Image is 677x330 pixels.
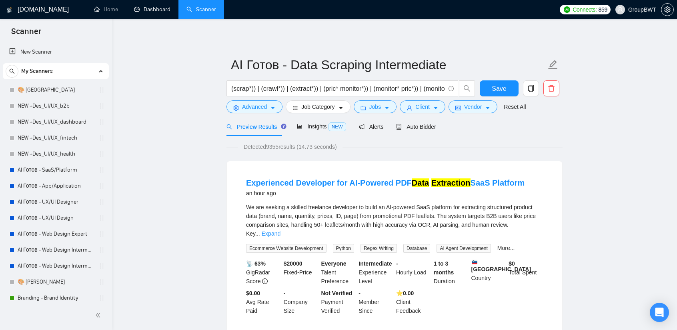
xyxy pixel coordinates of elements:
[98,279,105,285] span: holder
[18,162,94,178] a: AI Готов - SaaS/Platform
[246,188,525,198] div: an hour ago
[94,6,118,13] a: homeHome
[661,6,673,13] span: setting
[98,103,105,109] span: holder
[226,124,284,130] span: Preview Results
[297,124,302,129] span: area-chart
[18,82,94,98] a: 🎨 [GEOGRAPHIC_DATA]
[18,258,94,274] a: AI Готов - Web Design Intermediate минус Development
[282,259,320,286] div: Fixed-Price
[282,289,320,315] div: Company Size
[357,259,395,286] div: Experience Level
[523,80,539,96] button: copy
[262,230,280,237] a: Expand
[396,260,398,267] b: -
[464,102,482,111] span: Vendor
[661,3,674,16] button: setting
[3,44,109,60] li: New Scanner
[564,6,570,13] img: upwork-logo.png
[599,5,607,14] span: 859
[18,242,94,258] a: AI Готов - Web Design Intermediate минус Developer
[492,84,506,94] span: Save
[18,274,94,290] a: 🎨 [PERSON_NAME]
[369,102,381,111] span: Jobs
[280,123,287,130] div: Tooltip anchor
[321,260,347,267] b: Everyone
[543,80,559,96] button: delete
[523,85,539,92] span: copy
[396,290,414,296] b: ⭐️ 0.00
[357,289,395,315] div: Member Since
[246,178,525,187] a: Experienced Developer for AI-Powered PDFData ExtractionSaaS Platform
[455,105,461,111] span: idcard
[98,199,105,205] span: holder
[18,210,94,226] a: AI Готов - UX/UI Design
[18,146,94,162] a: NEW +Des_UI/UX_health
[255,230,260,237] span: ...
[434,260,454,276] b: 1 to 3 months
[480,80,519,96] button: Save
[437,244,491,253] span: AI Agent Development
[21,63,53,79] span: My Scanners
[98,151,105,157] span: holder
[238,142,343,151] span: Detected 9355 results (14.73 seconds)
[384,105,390,111] span: caret-down
[284,260,302,267] b: $ 20000
[412,178,429,187] mark: Data
[246,204,536,237] span: We are seeking a skilled freelance developer to build an AI-powered SaaS platform for extracting ...
[359,124,384,130] span: Alerts
[470,259,507,286] div: Country
[321,290,353,296] b: Not Verified
[226,124,232,130] span: search
[98,183,105,189] span: holder
[134,6,170,13] a: dashboardDashboard
[98,231,105,237] span: holder
[415,102,430,111] span: Client
[98,263,105,269] span: holder
[497,245,515,251] a: More...
[246,260,266,267] b: 📡 63%
[361,105,366,111] span: folder
[18,226,94,242] a: AI Готов - Web Design Expert
[459,85,475,92] span: search
[262,278,268,284] span: info-circle
[485,105,491,111] span: caret-down
[403,244,430,253] span: Database
[284,290,286,296] b: -
[98,119,105,125] span: holder
[270,105,276,111] span: caret-down
[650,303,669,322] div: Open Intercom Messenger
[359,260,392,267] b: Intermediate
[396,124,436,130] span: Auto Bidder
[5,26,48,42] span: Scanner
[246,203,543,238] div: We are seeking a skilled freelance developer to build an AI-powered SaaS platform for extracting ...
[449,100,497,113] button: idcardVendorcaret-down
[98,135,105,141] span: holder
[661,6,674,13] a: setting
[18,290,94,306] a: Branding - Brand Identity
[18,114,94,130] a: NEW +Des_UI/UX_dashboard
[226,100,282,113] button: settingAdvancedcaret-down
[573,5,597,14] span: Connects:
[231,84,445,94] input: Search Freelance Jobs...
[233,105,239,111] span: setting
[292,105,298,111] span: bars
[231,55,546,75] input: Scanner name...
[98,247,105,253] span: holder
[359,290,361,296] b: -
[407,105,412,111] span: user
[7,4,12,16] img: logo
[242,102,267,111] span: Advanced
[286,100,350,113] button: barsJob Categorycaret-down
[431,178,471,187] mark: Extraction
[297,123,346,130] span: Insights
[244,289,282,315] div: Avg Rate Paid
[354,100,397,113] button: folderJobscaret-down
[396,124,402,130] span: robot
[244,259,282,286] div: GigRadar Score
[95,311,103,319] span: double-left
[6,68,18,74] span: search
[9,44,102,60] a: New Scanner
[459,80,475,96] button: search
[395,259,432,286] div: Hourly Load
